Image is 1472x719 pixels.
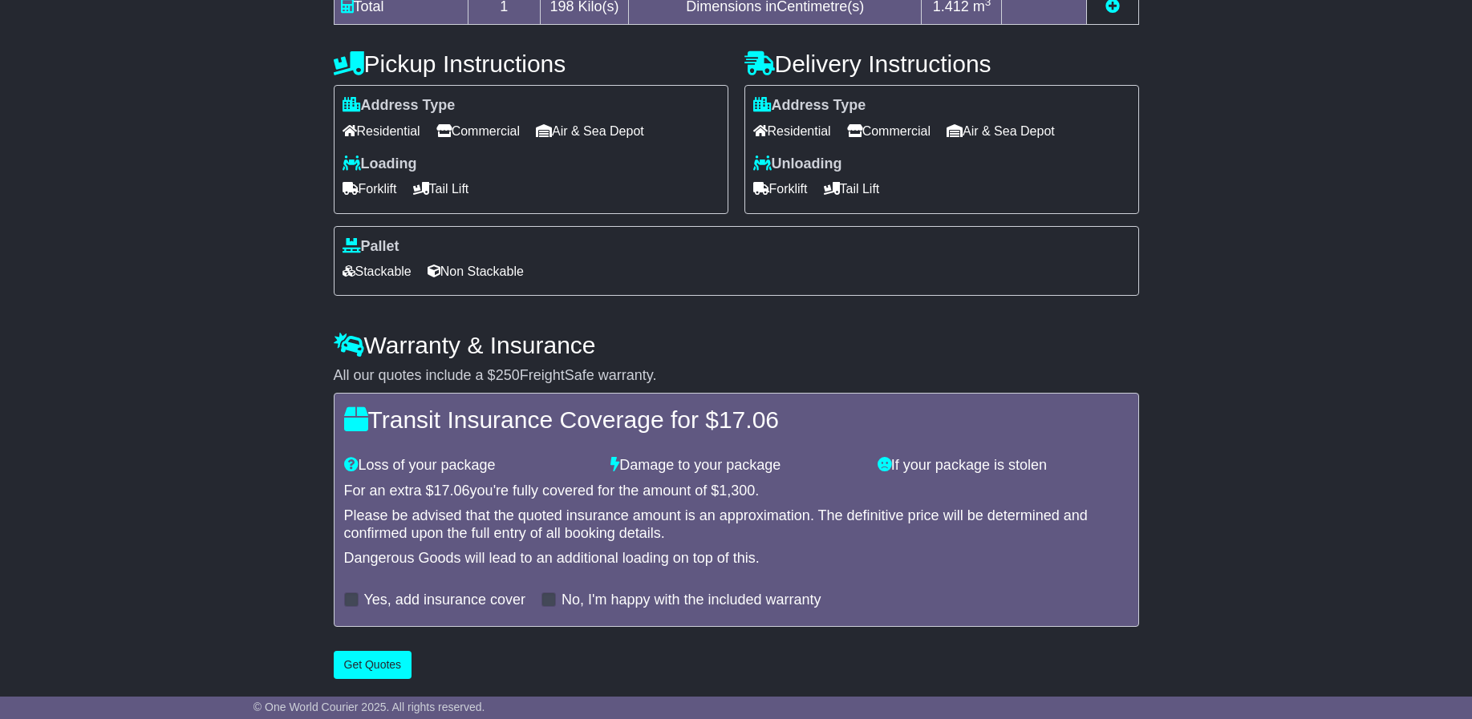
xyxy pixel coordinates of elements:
span: 17.06 [719,406,779,433]
label: Loading [343,156,417,173]
span: Tail Lift [824,176,880,201]
div: Damage to your package [602,457,870,475]
span: Commercial [847,119,931,143]
div: All our quotes include a $ FreightSafe warranty. [334,367,1139,385]
span: Non Stackable [428,259,524,284]
label: Address Type [343,97,456,115]
div: For an extra $ you're fully covered for the amount of $ . [344,483,1129,500]
div: Dangerous Goods will lead to an additional loading on top of this. [344,550,1129,568]
span: Residential [753,119,831,143]
h4: Pickup Instructions [334,50,728,77]
span: Forklift [343,176,397,201]
label: Address Type [753,97,866,115]
span: Residential [343,119,420,143]
label: No, I'm happy with the included warranty [562,592,821,609]
span: Air & Sea Depot [536,119,644,143]
h4: Delivery Instructions [744,50,1139,77]
span: 1,300 [719,483,755,499]
div: Loss of your package [336,457,603,475]
span: © One World Courier 2025. All rights reserved. [253,701,485,713]
span: Commercial [436,119,520,143]
span: Tail Lift [413,176,469,201]
h4: Transit Insurance Coverage for $ [344,406,1129,433]
span: 17.06 [434,483,470,499]
label: Unloading [753,156,842,173]
div: Please be advised that the quoted insurance amount is an approximation. The definitive price will... [344,507,1129,542]
button: Get Quotes [334,651,412,679]
span: Air & Sea Depot [947,119,1055,143]
span: Stackable [343,259,412,284]
span: 250 [496,367,520,383]
span: Forklift [753,176,808,201]
h4: Warranty & Insurance [334,332,1139,358]
label: Pallet [343,238,399,256]
label: Yes, add insurance cover [364,592,525,609]
div: If your package is stolen [870,457,1137,475]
